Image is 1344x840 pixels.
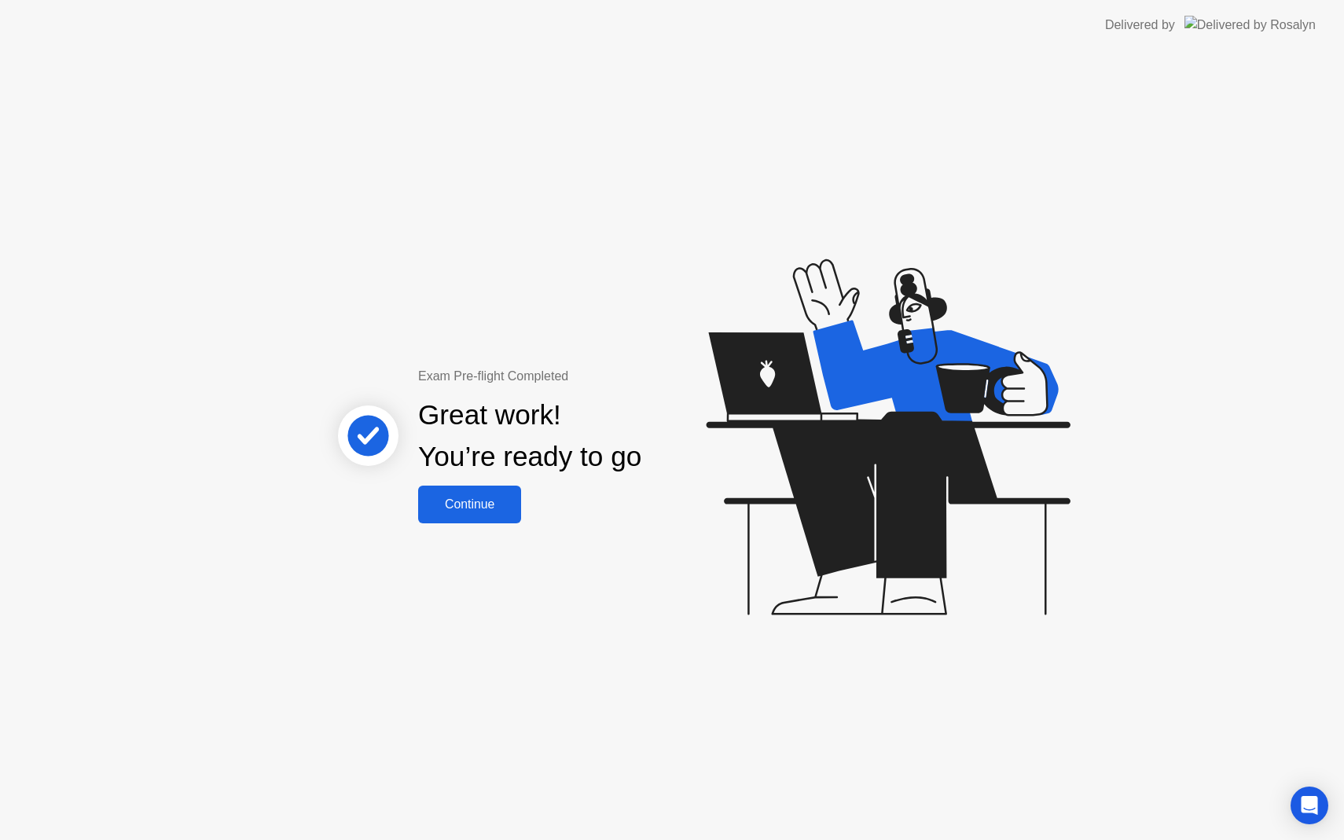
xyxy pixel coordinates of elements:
[418,486,521,523] button: Continue
[423,497,516,512] div: Continue
[418,367,743,386] div: Exam Pre-flight Completed
[418,394,641,478] div: Great work! You’re ready to go
[1291,787,1328,824] div: Open Intercom Messenger
[1105,16,1175,35] div: Delivered by
[1184,16,1316,34] img: Delivered by Rosalyn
